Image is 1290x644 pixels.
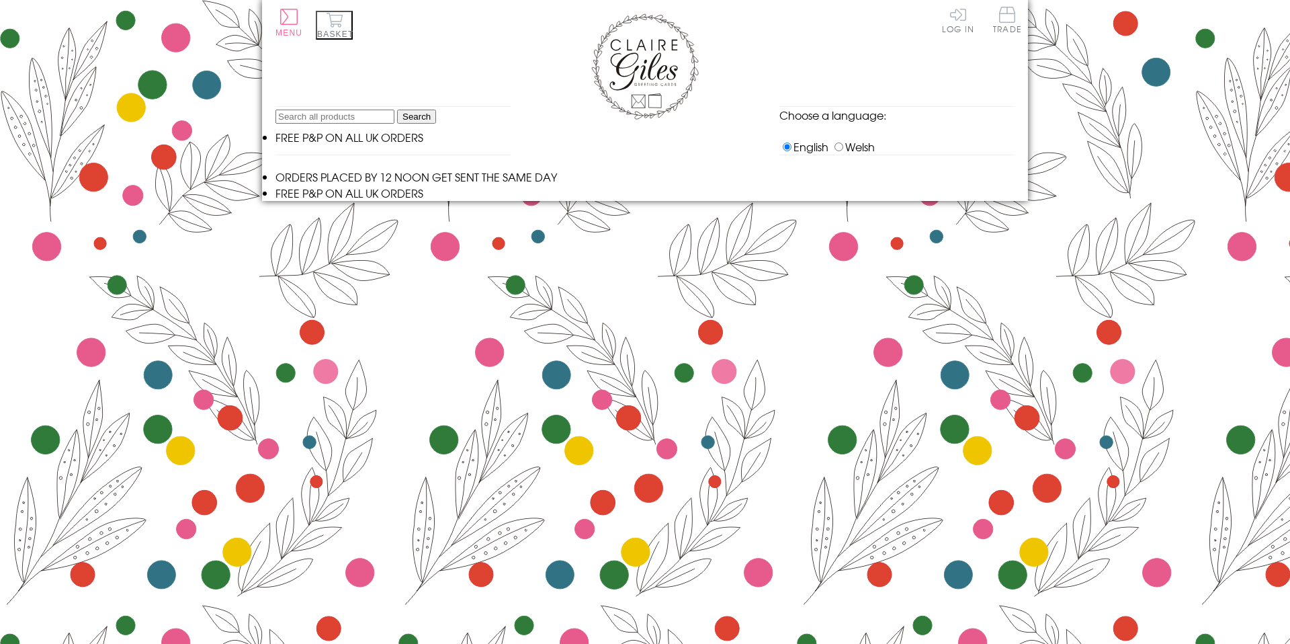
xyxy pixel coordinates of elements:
label: Welsh [831,138,875,155]
input: Search all products [275,110,394,124]
img: Claire Giles Greetings Cards [591,13,699,120]
span: FREE P&P ON ALL UK ORDERS [275,185,423,201]
label: English [779,138,828,155]
span: Menu [275,28,302,38]
span: ORDERS PLACED BY 12 NOON GET SENT THE SAME DAY [275,169,557,185]
input: English [783,143,791,151]
button: Menu [275,9,302,38]
input: Search [397,110,436,124]
button: Basket [316,11,353,40]
a: Log In [942,7,974,33]
span: Trade [993,7,1021,33]
a: Trade [993,7,1021,36]
input: Welsh [834,143,843,151]
p: Choose a language: [779,107,1015,123]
